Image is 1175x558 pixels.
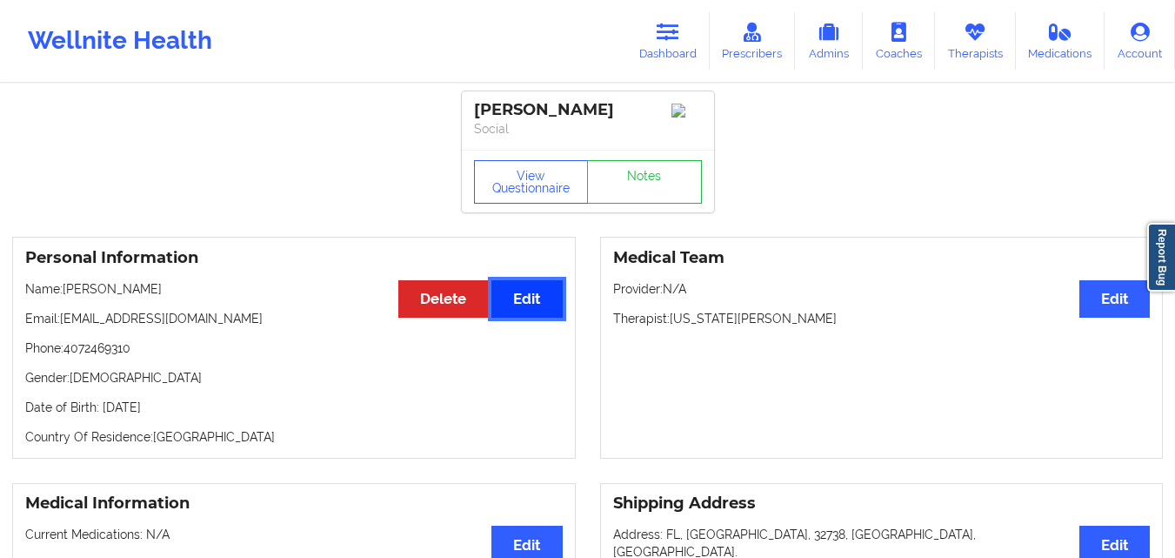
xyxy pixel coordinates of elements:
h3: Shipping Address [613,494,1151,514]
button: View Questionnaire [474,160,589,204]
p: Current Medications: N/A [25,526,563,543]
a: Coaches [863,12,935,70]
button: Delete [398,280,488,318]
a: Account [1105,12,1175,70]
a: Dashboard [626,12,710,70]
a: Report Bug [1147,223,1175,292]
p: Name: [PERSON_NAME] [25,280,563,298]
img: Image%2Fplaceholer-image.png [671,104,702,118]
p: Country Of Residence: [GEOGRAPHIC_DATA] [25,428,563,446]
p: Therapist: [US_STATE][PERSON_NAME] [613,310,1151,327]
p: Email: [EMAIL_ADDRESS][DOMAIN_NAME] [25,310,563,327]
h3: Medical Information [25,494,563,514]
p: Date of Birth: [DATE] [25,399,563,416]
a: Prescribers [710,12,796,70]
button: Edit [491,280,562,318]
a: Notes [587,160,702,204]
p: Phone: 4072469310 [25,340,563,357]
h3: Medical Team [613,248,1151,268]
div: [PERSON_NAME] [474,100,702,120]
p: Social [474,120,702,138]
a: Admins [795,12,863,70]
p: Provider: N/A [613,280,1151,298]
button: Edit [1079,280,1150,318]
p: Gender: [DEMOGRAPHIC_DATA] [25,369,563,387]
a: Medications [1016,12,1105,70]
h3: Personal Information [25,248,563,268]
a: Therapists [935,12,1016,70]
